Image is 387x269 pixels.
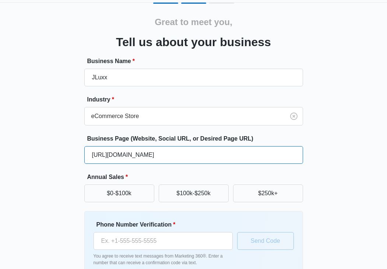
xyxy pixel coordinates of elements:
[116,33,271,51] h3: Tell us about your business
[155,15,232,29] h2: Great to meet you,
[87,134,306,143] label: Business Page (Website, Social URL, or Desired Page URL)
[87,57,306,66] label: Business Name
[159,184,229,202] button: $100k-$250k
[288,110,300,122] button: Clear
[87,95,306,104] label: Industry
[84,69,303,86] input: e.g. Jane's Plumbing
[84,184,154,202] button: $0-$100k
[94,253,233,266] p: You agree to receive text messages from Marketing 360®. Enter a number that can receive a confirm...
[96,220,236,229] label: Phone Number Verification
[94,232,233,250] input: Ex. +1-555-555-5555
[87,173,306,182] label: Annual Sales
[233,184,303,202] button: $250k+
[84,146,303,164] input: e.g. janesplumbing.com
